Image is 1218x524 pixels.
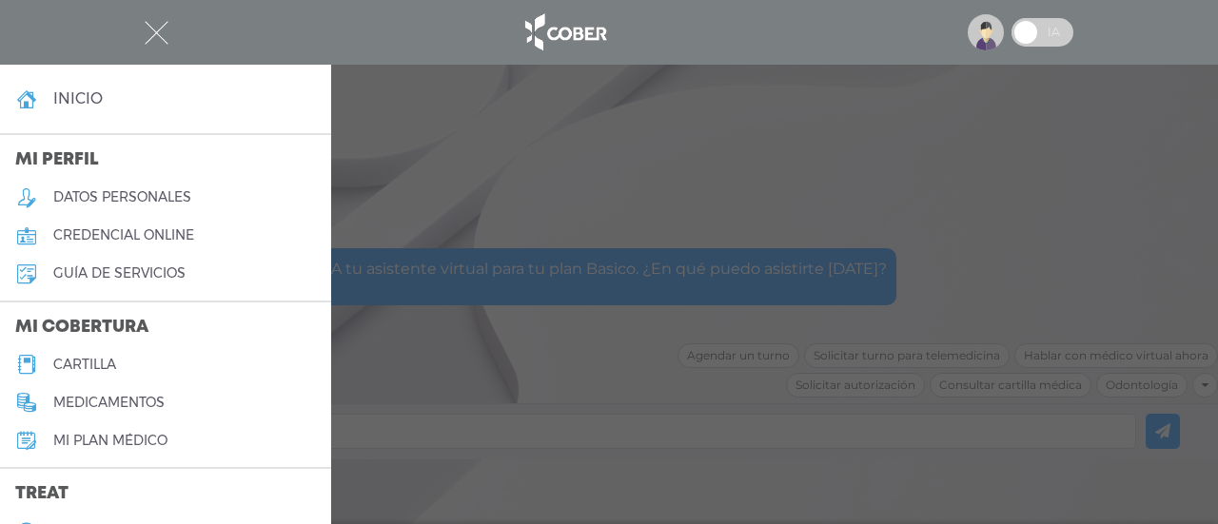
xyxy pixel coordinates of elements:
[53,189,191,205] h5: datos personales
[53,265,186,281] h5: guía de servicios
[53,89,103,107] h4: inicio
[53,395,165,411] h5: medicamentos
[53,227,194,243] h5: credencial online
[53,357,116,373] h5: cartilla
[515,10,615,55] img: logo_cober_home-white.png
[968,14,1004,50] img: profile-placeholder.svg
[53,433,167,449] h5: Mi plan médico
[145,21,168,45] img: Cober_menu-close-white.svg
